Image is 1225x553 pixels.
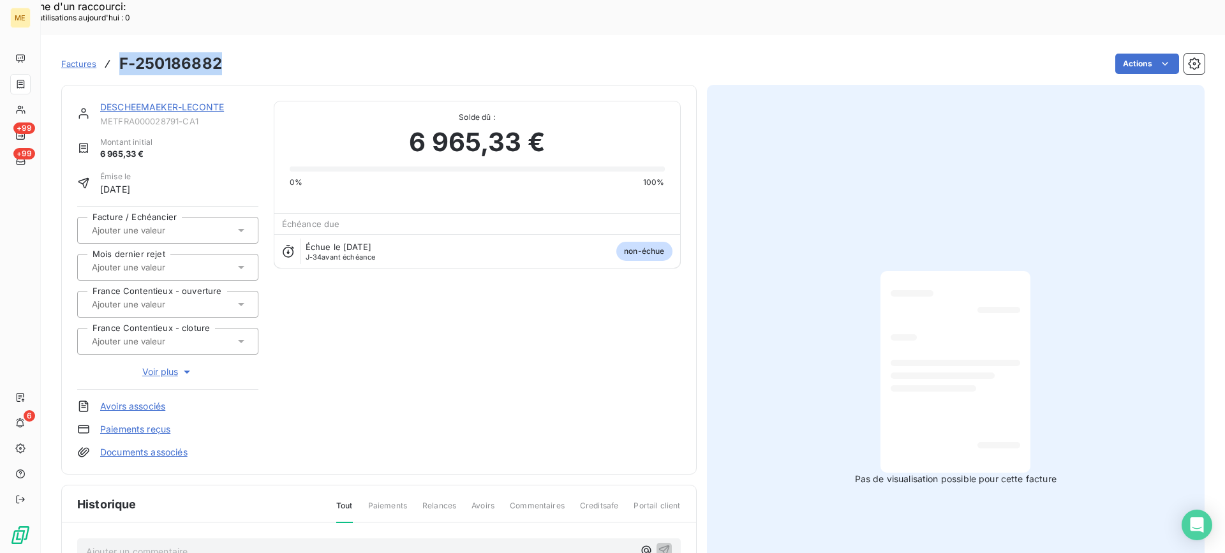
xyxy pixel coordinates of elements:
[282,219,340,229] span: Échéance due
[100,400,165,413] a: Avoirs associés
[91,225,219,236] input: Ajouter une valeur
[91,262,219,273] input: Ajouter une valeur
[580,500,619,522] span: Creditsafe
[100,446,188,459] a: Documents associés
[336,500,353,523] span: Tout
[306,253,376,261] span: avant échéance
[471,500,494,522] span: Avoirs
[368,500,407,522] span: Paiements
[100,182,131,196] span: [DATE]
[100,423,170,436] a: Paiements reçus
[119,52,222,75] h3: F-250186882
[13,148,35,159] span: +99
[77,496,137,513] span: Historique
[91,299,219,310] input: Ajouter une valeur
[100,136,152,148] span: Montant initial
[306,253,322,262] span: J-34
[290,112,665,123] span: Solde dû :
[409,123,545,161] span: 6 965,33 €
[634,500,680,522] span: Portail client
[100,101,224,112] a: DESCHEEMAEKER-LECONTE
[100,148,152,161] span: 6 965,33 €
[1182,510,1212,540] div: Open Intercom Messenger
[24,410,35,422] span: 6
[77,365,258,379] button: Voir plus
[10,525,31,545] img: Logo LeanPay
[61,57,96,70] a: Factures
[306,242,371,252] span: Échue le [DATE]
[61,59,96,69] span: Factures
[855,473,1057,485] span: Pas de visualisation possible pour cette facture
[100,116,258,126] span: METFRA000028791-CA1
[290,177,302,188] span: 0%
[1115,54,1179,74] button: Actions
[100,171,131,182] span: Émise le
[616,242,672,261] span: non-échue
[142,365,193,378] span: Voir plus
[510,500,565,522] span: Commentaires
[643,177,665,188] span: 100%
[422,500,456,522] span: Relances
[13,122,35,134] span: +99
[91,335,219,347] input: Ajouter une valeur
